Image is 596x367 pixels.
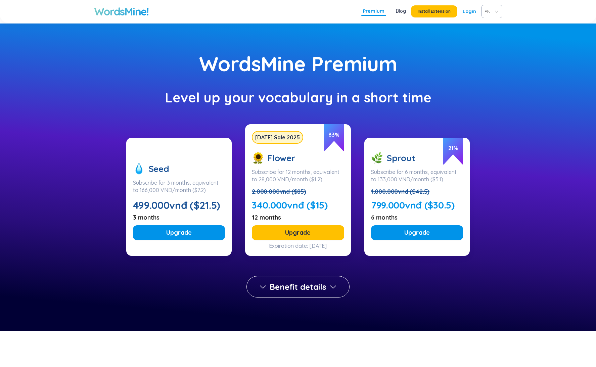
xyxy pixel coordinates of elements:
div: Subscribe for 6 months, equivalent to 133,000 VND/month ($5.1) [371,168,463,183]
a: Login [463,5,476,17]
img: sprout [371,152,383,164]
button: Install Extension [411,5,457,17]
div: Level up your vocabulary in a short time [34,91,562,104]
span: Upgrade [166,228,192,237]
span: 21 % [443,134,463,165]
img: seed [133,163,145,175]
div: Subscribe for 12 months, equivalent to 28,000 VND/month ($1.2) [252,168,344,183]
div: 799.000vnđ ($30.5) [371,198,463,213]
div: Seed [133,163,225,175]
div: WordsMine Premium [34,57,562,71]
a: Blog [396,8,406,14]
span: 83 % [324,121,344,152]
div: 499.000vnđ ($21.5) [133,198,225,213]
a: WordsMine! [94,5,149,18]
span: Install Extension [418,9,451,14]
button: Upgrade [371,225,463,240]
div: 6 months [371,214,463,221]
div: Sprout [371,152,463,164]
div: 12 months [252,214,344,221]
div: Expiration date: [DATE] [269,244,327,246]
span: Upgrade [285,228,311,237]
div: 1.000.000vnd ($42.5) [371,187,463,196]
button: Benefit details [246,276,350,297]
button: Upgrade [252,225,344,240]
div: [DATE] Sale 2025 [252,131,303,144]
span: Upgrade [404,228,430,237]
button: Upgrade [133,225,225,240]
div: 340.000vnđ ($15) [252,198,344,213]
div: Subscribe for 3 months, equivalent to 166,000 VND/month ($7.2) [133,179,225,194]
div: 2.000.000vnd ($85) [252,187,344,196]
img: flower [252,152,264,164]
span: EN [485,6,497,16]
span: Benefit details [270,281,326,292]
a: Premium [363,8,384,14]
div: 3 months [133,214,225,221]
div: Flower [252,145,344,164]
